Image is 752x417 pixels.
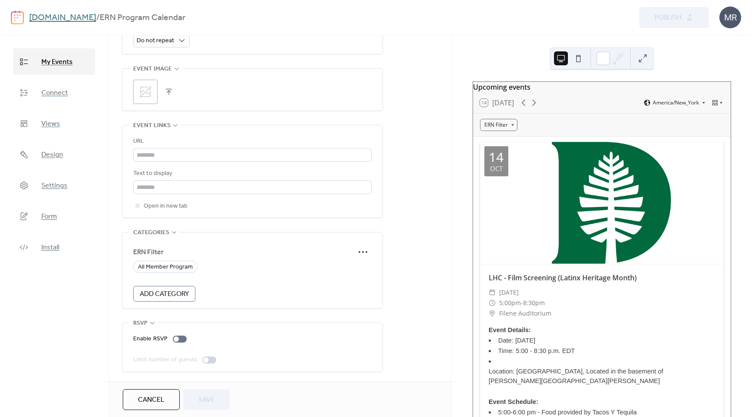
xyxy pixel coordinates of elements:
span: Event Schedule: [489,397,538,407]
span: Install [41,241,59,254]
div: ; [133,80,158,104]
a: My Events [13,48,95,75]
div: Oct [490,165,503,172]
div: Upcoming events [473,82,731,92]
span: - [521,298,523,308]
span: Location: [GEOGRAPHIC_DATA], Located in the basement of [PERSON_NAME][GEOGRAPHIC_DATA][PERSON_NAME] [489,367,715,386]
span: All Member Program [138,262,193,272]
span: Form [41,210,57,223]
div: Limit number of guests [133,355,197,365]
div: MR [719,7,741,28]
button: Add Category [133,286,195,302]
div: ​ [489,287,496,298]
span: Do not repeat [137,35,174,47]
div: Text to display [133,168,370,179]
a: [DOMAIN_NAME] [29,10,96,26]
span: America/New_York [653,100,699,105]
a: Design [13,141,95,168]
span: Open in new tab [144,201,188,212]
div: URL [133,136,370,147]
span: Filene Auditorium [499,308,551,319]
span: Cancel [138,395,164,405]
div: ​ [489,308,496,319]
span: Categories [133,228,169,238]
b: / [96,10,100,26]
span: My Events [41,55,73,69]
a: Form [13,203,95,229]
button: Cancel [123,389,180,410]
div: LHC - Film Screening (Latinx Heritage Month) [480,272,724,283]
a: Views [13,110,95,137]
span: Time: 5:00 - 8:30 p.m. EDT [498,346,575,356]
span: Views [41,117,60,131]
span: ERN Filter [133,247,354,258]
span: Event links [133,121,171,131]
span: Settings [41,179,67,192]
a: Connect [13,79,95,106]
div: ​ [489,298,496,308]
span: 5:00pm [499,298,521,308]
span: [DATE] [499,287,519,298]
a: Settings [13,172,95,198]
span: 5:00-6:00 pm - Food provided by Tacos Y Tequila [498,407,637,417]
a: Install [13,234,95,260]
div: Enable RSVP [133,334,168,344]
span: Add Category [140,289,189,299]
span: Connect [41,86,68,100]
div: 14 [489,151,504,164]
span: Design [41,148,63,161]
img: logo [11,10,24,24]
span: 8:30pm [523,298,545,308]
b: ERN Program Calendar [100,10,185,26]
span: Event Details: [489,325,531,335]
span: Date: [DATE] [498,336,535,345]
span: Event image [133,64,172,74]
span: RSVP [133,318,148,329]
